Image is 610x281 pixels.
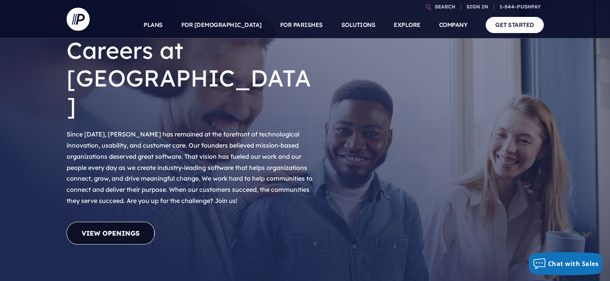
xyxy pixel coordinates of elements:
[67,130,313,205] span: Since [DATE], [PERSON_NAME] has remained at the forefront of technological innovation, usability,...
[181,12,262,38] a: FOR [DEMOGRAPHIC_DATA]
[67,30,317,126] h1: Careers at [GEOGRAPHIC_DATA]
[341,12,376,38] a: SOLUTIONS
[548,259,599,268] span: Chat with Sales
[144,12,163,38] a: PLANS
[67,222,155,244] a: View Openings
[439,12,468,38] a: COMPANY
[486,17,544,33] a: GET STARTED
[280,12,323,38] a: FOR PARISHES
[394,12,421,38] a: EXPLORE
[529,252,603,275] button: Chat with Sales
